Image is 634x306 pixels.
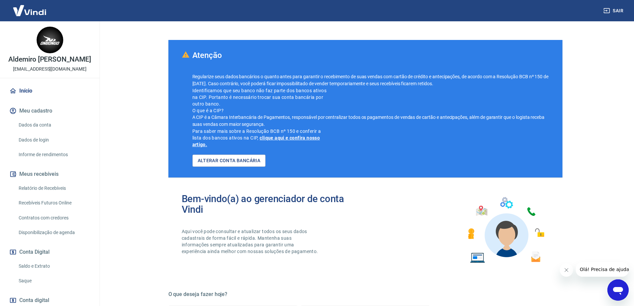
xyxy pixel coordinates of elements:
a: Disponibilização de agenda [16,226,92,239]
p: Regularize seus dados bancários o quanto antes para garantir o recebimento de suas vendas com car... [192,73,549,87]
p: Para saber mais sobre a Resolução BCB nº 150 e conferir a lista dos bancos ativos na CIP, [192,128,330,148]
p: Identificamos que seu banco não faz parte dos bancos ativos na CIP. Portanto é necessário trocar ... [192,87,330,107]
button: Meus recebíveis [8,167,92,181]
button: Sair [602,5,626,17]
h3: Atenção [192,51,549,60]
span: Olá! Precisa de ajuda? [4,5,56,10]
a: Contratos com credores [16,211,92,225]
p: [EMAIL_ADDRESS][DOMAIN_NAME] [13,66,87,73]
a: Informe de rendimentos [16,148,92,161]
a: Dados da conta [16,118,92,132]
iframe: Mensagem da empresa [576,262,629,277]
a: Saque [16,274,92,288]
p: A CIP é a Câmara Interbancária de Pagamentos, responsável por centralizar todos os pagamentos de ... [192,114,549,128]
button: Meu cadastro [8,104,92,118]
img: Ícone com um ponto de interrogação. [182,51,190,59]
p: Aldemiro [PERSON_NAME] [8,56,91,63]
a: Recebíveis Futuros Online [16,196,92,210]
a: Saldo e Extrato [16,259,92,273]
p: O que é a CIP? [192,107,330,114]
span: Conta digital [19,296,49,305]
h5: O que deseja fazer hoje? [168,291,562,298]
img: 0dc9e975-6eb3-4abb-91ca-ed7c7322f38e.jpeg [37,27,63,53]
a: Início [8,84,92,98]
img: Vindi [8,0,51,21]
img: Imagem de um avatar masculino com diversos icones exemplificando as funcionalidades do gerenciado... [462,193,549,267]
a: Dados de login [16,133,92,147]
iframe: Fechar mensagem [560,263,573,277]
p: Aqui você pode consultar e atualizar todos os seus dados cadastrais de forma fácil e rápida. Mant... [182,228,319,255]
a: Relatório de Recebíveis [16,181,92,195]
h2: Bem-vindo(a) ao gerenciador de conta Vindi [182,193,365,215]
a: ALTERAR CONTA BANCÁRIA [192,154,266,167]
iframe: Botão para abrir a janela de mensagens [607,279,629,301]
button: Conta Digital [8,245,92,259]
